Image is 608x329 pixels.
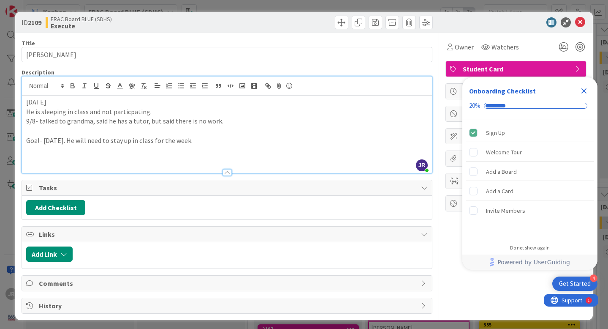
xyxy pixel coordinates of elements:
[455,42,474,52] span: Owner
[18,1,38,11] span: Support
[469,102,480,110] div: 20%
[39,229,417,239] span: Links
[486,167,517,177] div: Add a Board
[39,278,417,288] span: Comments
[469,102,591,110] div: Checklist progress: 20%
[39,183,417,193] span: Tasks
[510,244,550,251] div: Do not show again
[26,116,428,126] p: 9/8- talked to grandma, said he has a tutor, but said there is no work.
[26,136,428,145] p: Goal- [DATE]. He will need to stay up in class for the week.
[26,247,73,262] button: Add Link
[469,86,536,96] div: Onboarding Checklist
[486,186,513,196] div: Add a Card
[26,200,85,215] button: Add Checklist
[462,255,597,270] div: Footer
[466,123,594,142] div: Sign Up is complete.
[22,47,432,62] input: type card name here...
[491,42,519,52] span: Watchers
[486,147,522,157] div: Welcome Tour
[26,107,428,117] p: He is sleeping in class and not particpating.
[26,97,428,107] p: [DATE]
[22,17,41,27] span: ID
[467,255,593,270] a: Powered by UserGuiding
[28,18,41,27] b: 2109
[486,128,505,138] div: Sign Up
[559,280,591,288] div: Get Started
[552,277,597,291] div: Open Get Started checklist, remaining modules: 4
[497,257,570,267] span: Powered by UserGuiding
[590,274,597,282] div: 4
[44,3,46,10] div: 1
[463,64,571,74] span: Student Card
[416,159,428,171] span: JR
[466,201,594,220] div: Invite Members is incomplete.
[486,206,525,216] div: Invite Members
[39,301,417,311] span: History
[51,16,112,22] span: FRAC Board BLUE (SDHS)
[577,84,591,98] div: Close Checklist
[462,77,597,270] div: Checklist Container
[22,69,54,76] span: Description
[466,162,594,181] div: Add a Board is incomplete.
[466,182,594,200] div: Add a Card is incomplete.
[22,39,35,47] label: Title
[466,143,594,162] div: Welcome Tour is incomplete.
[51,22,112,29] b: Execute
[462,120,597,239] div: Checklist items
